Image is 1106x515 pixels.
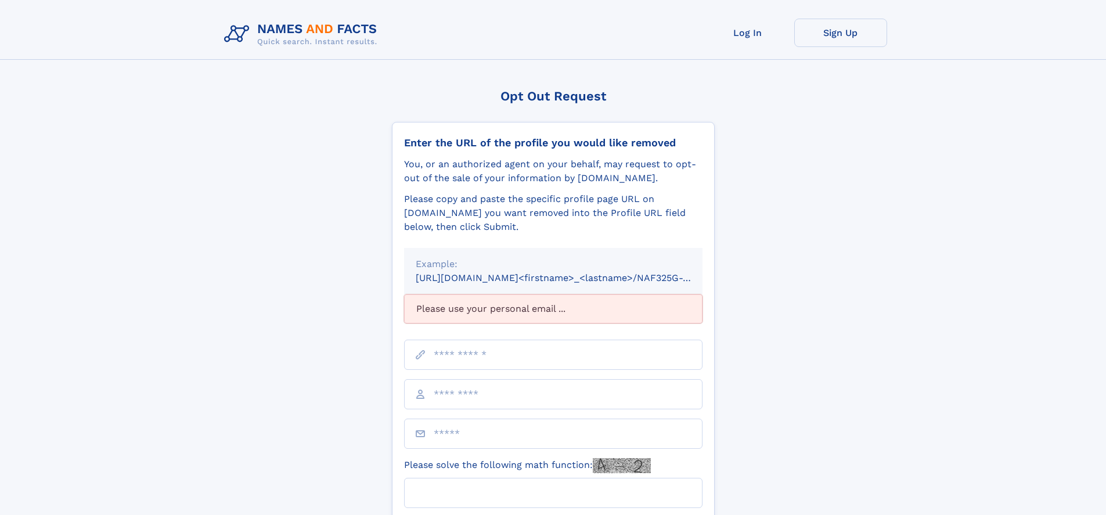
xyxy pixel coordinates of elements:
div: Example: [416,257,691,271]
div: Opt Out Request [392,89,715,103]
small: [URL][DOMAIN_NAME]<firstname>_<lastname>/NAF325G-xxxxxxxx [416,272,725,283]
div: Please copy and paste the specific profile page URL on [DOMAIN_NAME] you want removed into the Pr... [404,192,702,234]
img: Logo Names and Facts [219,19,387,50]
a: Sign Up [794,19,887,47]
div: You, or an authorized agent on your behalf, may request to opt-out of the sale of your informatio... [404,157,702,185]
a: Log In [701,19,794,47]
div: Please use your personal email ... [404,294,702,323]
div: Enter the URL of the profile you would like removed [404,136,702,149]
label: Please solve the following math function: [404,458,651,473]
